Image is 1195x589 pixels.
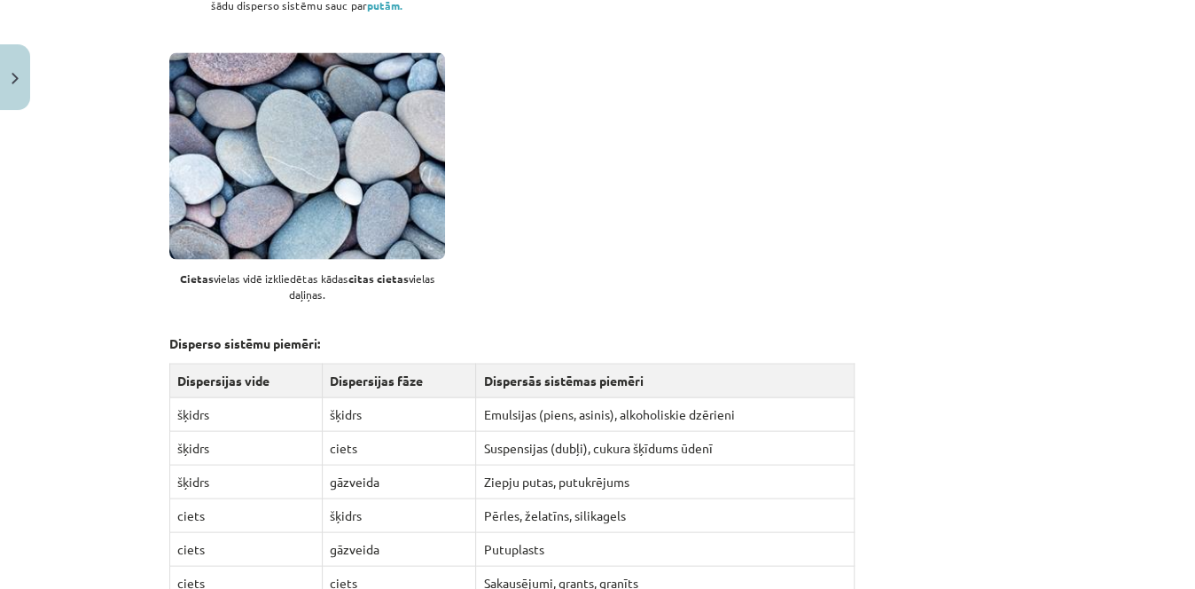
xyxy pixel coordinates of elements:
[170,364,323,397] th: Dispersijas vide
[322,431,475,465] td: ciets
[476,397,854,431] td: Emulsijas (piens, asinis), alkoholiskie dzērieni
[476,499,854,532] td: Pērles, želatīns, silikagels
[476,364,854,397] th: Dispersās sistēmas piemēri
[322,364,475,397] th: Dispersijas fāze
[476,532,854,566] td: Putuplasts
[322,397,475,431] td: šķidrs
[169,334,320,350] strong: Disperso sistēmu piemēri:
[476,465,854,499] td: Ziepju putas, putukrējums
[170,499,323,532] td: ciets
[170,431,323,465] td: šķidrs
[322,499,475,532] td: šķidrs
[12,73,19,84] img: icon-close-lesson-0947bae3869378f0d4975bcd49f059093ad1ed9edebbc8119c70593378902aed.svg
[170,397,323,431] td: šķidrs
[169,270,445,302] p: vielas vidē izkliedētas kādas vielas daļiņas.
[476,431,854,465] td: Suspensijas (dubļi), cukura šķīdums ūdenī
[348,271,409,285] strong: citas cietas
[170,532,323,566] td: ciets
[169,52,445,259] img: Shutterstock_528898111_pebbles_oļi.jpg
[180,271,214,285] strong: Cietas
[322,532,475,566] td: gāzveida
[170,465,323,499] td: šķidrs
[322,465,475,499] td: gāzveida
